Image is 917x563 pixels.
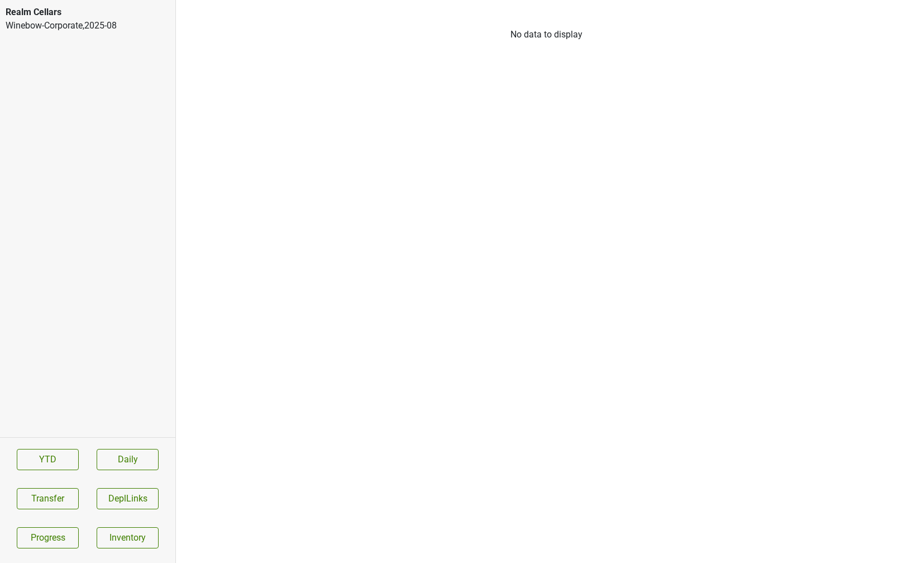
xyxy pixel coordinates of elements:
div: Realm Cellars [6,6,170,19]
button: DeplLinks [97,488,159,509]
a: Progress [17,527,79,548]
div: Winebow-Corporate , 2025 - 08 [6,19,170,32]
a: Daily [97,449,159,470]
button: Transfer [17,488,79,509]
div: No data to display [176,28,917,41]
a: Inventory [97,527,159,548]
a: YTD [17,449,79,470]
